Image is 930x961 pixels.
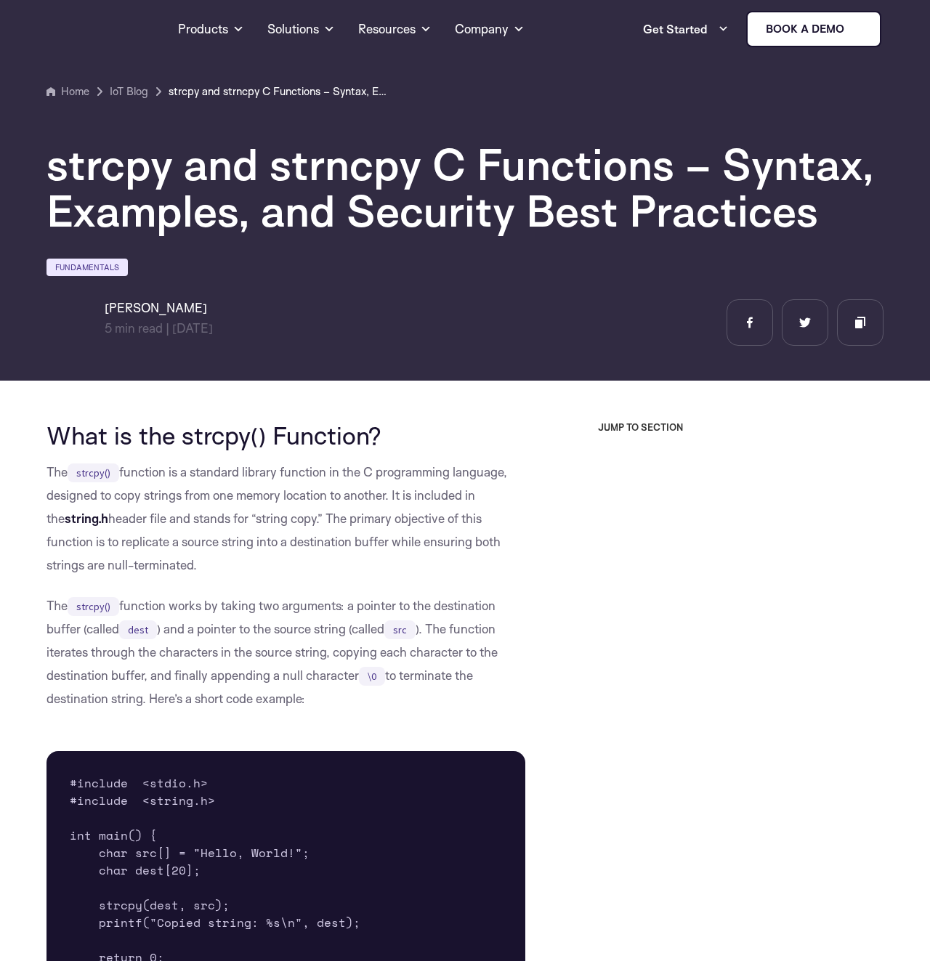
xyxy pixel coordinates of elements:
[110,83,148,100] a: IoT Blog
[850,23,862,35] img: sternum iot
[643,15,729,44] a: Get Started
[178,3,244,55] a: Products
[46,421,525,449] h2: What is the strcpy() Function?
[65,511,108,526] strong: string.h
[169,83,387,100] a: strcpy and strncpy C Functions – Syntax, Examples, and Security Best Practices
[105,320,169,336] span: min read |
[746,11,881,47] a: Book a demo
[46,83,89,100] a: Home
[68,463,119,482] code: strcpy()
[598,421,883,433] h3: JUMP TO SECTION
[267,3,335,55] a: Solutions
[119,620,157,639] code: dest
[46,299,93,346] img: Igal Zeifman
[358,3,432,55] a: Resources
[105,320,112,336] span: 5
[46,594,525,710] p: The function works by taking two arguments: a pointer to the destination buffer (called ) and a p...
[105,299,213,317] h6: [PERSON_NAME]
[455,3,525,55] a: Company
[384,620,416,639] code: src
[359,667,385,686] code: \0
[172,320,213,336] span: [DATE]
[46,259,128,276] a: Fundamentals
[68,597,119,616] code: strcpy()
[46,461,525,577] p: The function is a standard library function in the C programming language, designed to copy strin...
[46,141,883,234] h1: strcpy and strncpy C Functions – Syntax, Examples, and Security Best Practices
